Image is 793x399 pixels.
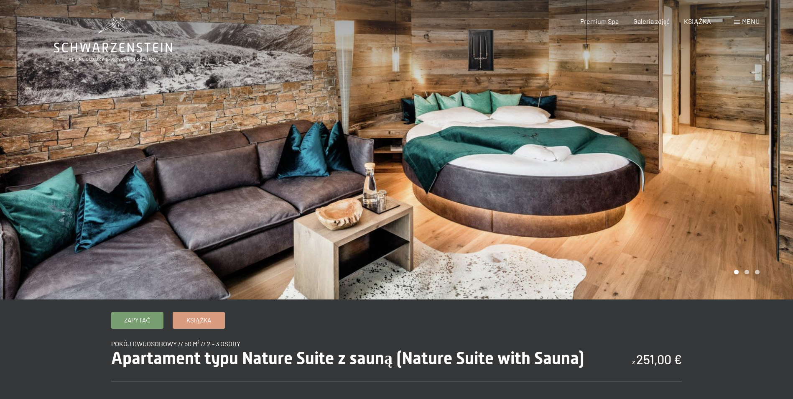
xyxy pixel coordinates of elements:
span: Apartament typu Nature Suite z sauną (Nature Suite with Sauna) [111,348,584,368]
span: Menu [742,17,760,25]
a: KSIĄŻKA [684,17,711,25]
span: Książka [186,316,212,325]
span: Pokój dwuosobowy // 50 m² // 2 - 3 osoby [111,340,240,348]
a: Galeria zdjęć [633,17,669,25]
b: 251,00 € [636,352,682,367]
a: Premium Spa [580,17,619,25]
a: Zapytać [112,312,163,328]
span: Zapytać [124,316,150,325]
span: z [632,358,635,366]
a: Książka [173,312,224,328]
